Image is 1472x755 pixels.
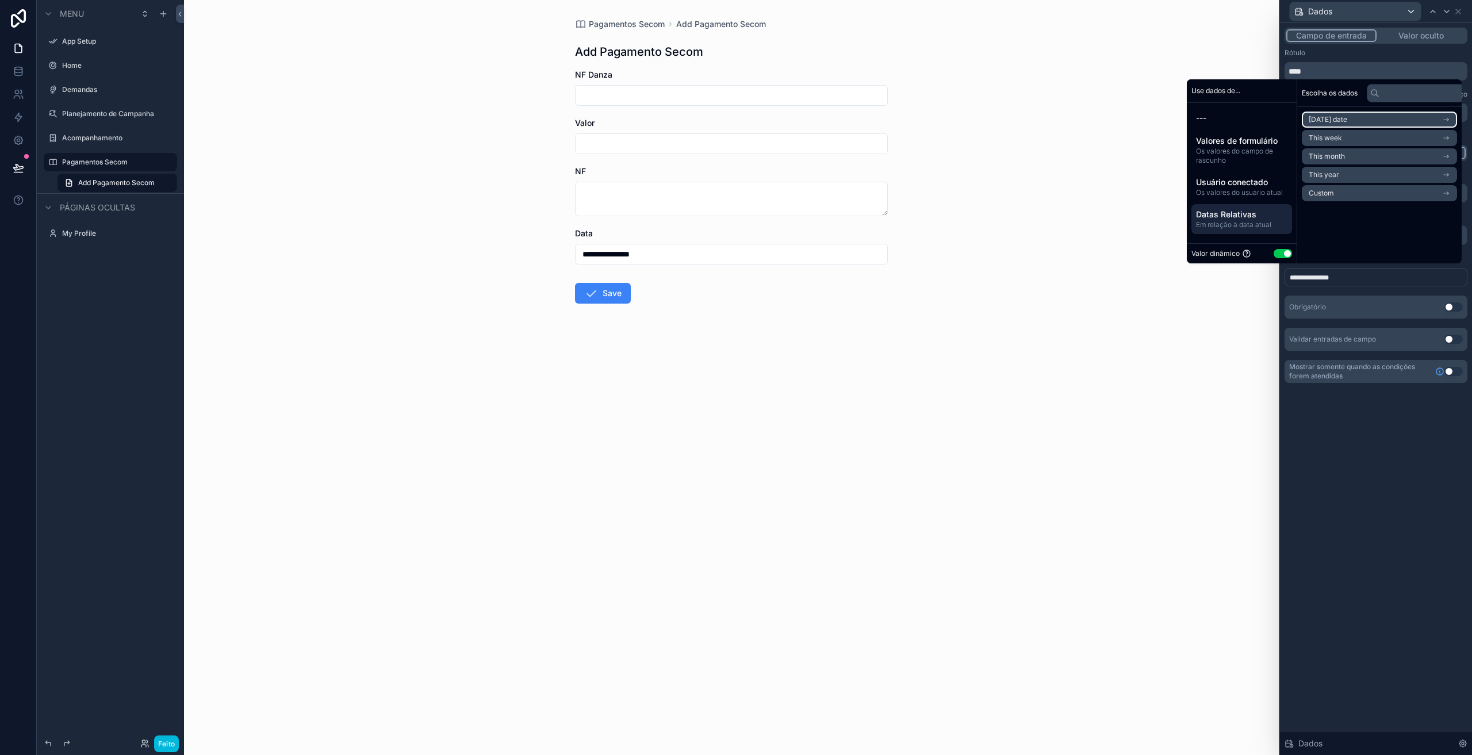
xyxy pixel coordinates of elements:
a: Pagamentos Secom [575,18,665,30]
font: Escolha os dados [1302,89,1358,97]
span: Valor [575,118,595,128]
button: Save [575,283,631,304]
a: Add Pagamento Secom [57,174,177,192]
font: Rótulo [1285,48,1305,57]
font: Em relação à data atual [1196,220,1271,229]
font: Validar entradas de campo [1289,335,1376,343]
span: [DATE] date [1309,115,1347,124]
div: conteúdo rolável [1187,103,1297,243]
label: App Setup [62,37,170,46]
label: Home [62,61,170,70]
div: conteúdo rolável [1297,107,1462,206]
font: --- [1196,113,1206,122]
label: Demandas [62,85,170,94]
font: Dados [1298,738,1322,748]
font: Obrigatório [1289,302,1326,311]
h1: Add Pagamento Secom [575,44,703,60]
label: Pagamentos Secom [62,158,170,167]
font: Menu [60,9,84,18]
font: Páginas ocultas [60,202,135,212]
font: Mostrar somente quando as condições forem atendidas [1289,362,1415,380]
font: Os valores do usuário atual [1196,188,1283,197]
font: Valores de utilidade [1196,242,1273,251]
span: This week [1309,133,1342,143]
span: Custom [1309,189,1334,198]
font: Valor dinâmico [1191,249,1240,258]
font: Valores de formulário [1196,136,1278,145]
label: My Profile [62,229,170,238]
font: Usuário conectado [1196,177,1268,187]
span: Data [575,228,593,238]
font: Feito [158,739,175,748]
span: This year [1309,170,1339,179]
font: Valor oculto [1398,30,1444,40]
span: This month [1309,152,1345,161]
label: Acompanhamento [62,133,170,143]
span: Add Pagamento Secom [78,178,155,187]
font: Os valores do campo de rascunho [1196,147,1273,164]
label: Planejamento de Campanha [62,109,170,118]
font: Campo de entrada [1296,30,1367,40]
font: Datas Relativas [1196,209,1256,219]
font: Use dados de... [1191,86,1240,95]
button: Feito [154,735,179,752]
button: Dados [1289,2,1421,21]
span: Pagamentos Secom [589,18,665,30]
span: NF [575,166,586,176]
a: Add Pagamento Secom [676,18,766,30]
span: NF Danza [575,70,612,79]
font: Dados [1308,6,1332,16]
